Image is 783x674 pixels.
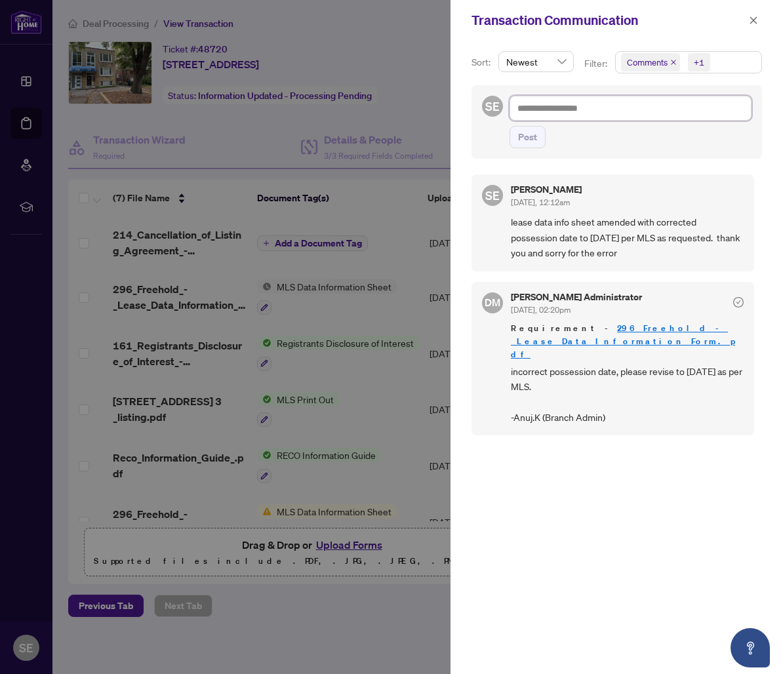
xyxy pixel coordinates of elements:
[621,53,680,71] span: Comments
[506,52,566,71] span: Newest
[511,214,744,260] span: lease data info sheet amended with corrected possession date to [DATE] per MLS as requested. than...
[511,292,642,302] h5: [PERSON_NAME] Administrator
[511,322,744,361] span: Requirement -
[749,16,758,25] span: close
[485,294,500,310] span: DM
[510,126,546,148] button: Post
[511,364,744,426] span: incorrect possession date, please revise to [DATE] as per MLS. -Anuj.K (Branch Admin)
[472,10,745,30] div: Transaction Communication
[485,186,500,205] span: SE
[485,97,500,115] span: SE
[694,56,704,69] div: +1
[670,59,677,66] span: close
[627,56,668,69] span: Comments
[584,56,609,71] p: Filter:
[511,323,735,360] a: 296_Freehold_-_Lease_Data_Information_Form.pdf
[733,297,744,307] span: check-circle
[511,197,570,207] span: [DATE], 12:12am
[511,305,571,315] span: [DATE], 02:20pm
[511,185,582,194] h5: [PERSON_NAME]
[731,628,770,667] button: Open asap
[472,55,493,69] p: Sort:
